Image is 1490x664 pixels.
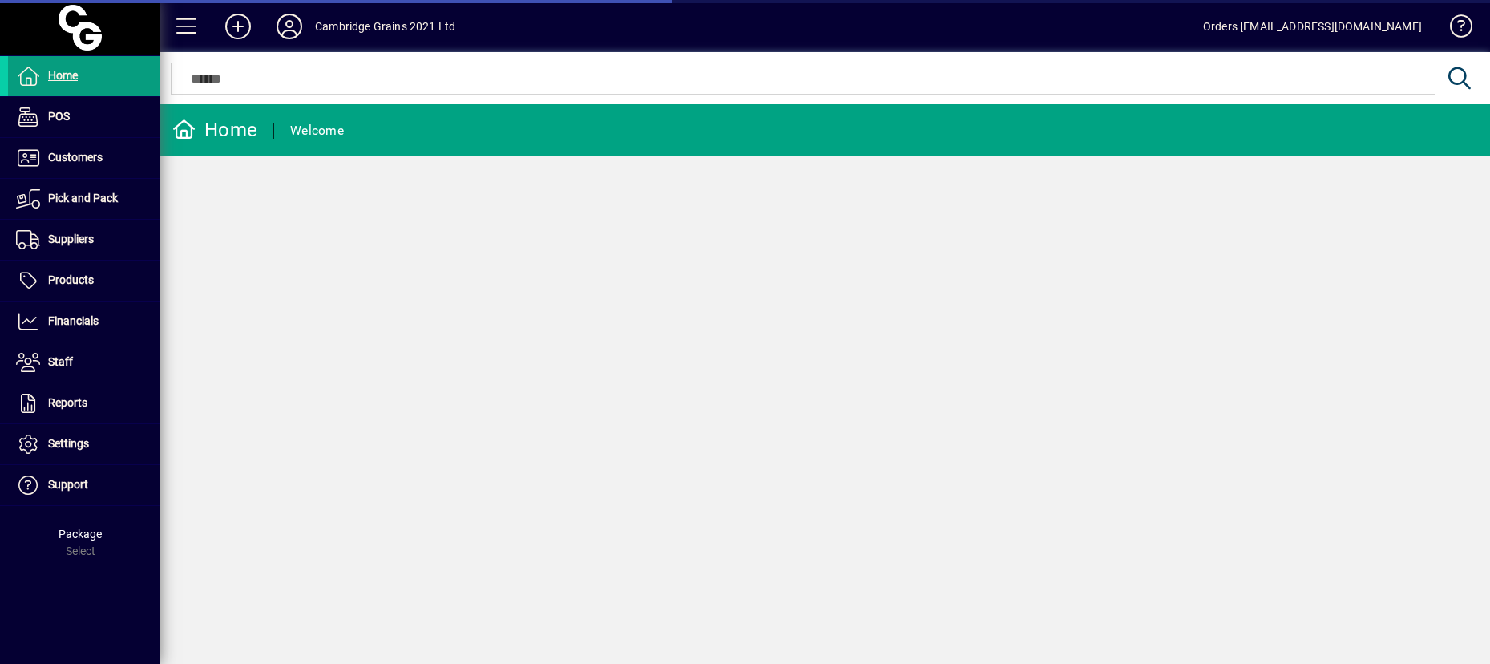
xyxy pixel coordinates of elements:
span: POS [48,110,70,123]
a: Reports [8,383,160,423]
span: Customers [48,151,103,164]
span: Home [48,69,78,82]
div: Welcome [290,118,344,144]
a: Products [8,261,160,301]
a: Support [8,465,160,505]
button: Add [212,12,264,41]
span: Settings [48,437,89,450]
a: Settings [8,424,160,464]
span: Staff [48,355,73,368]
div: Home [172,117,257,143]
span: Package [59,528,102,541]
a: Customers [8,138,160,178]
a: Suppliers [8,220,160,260]
span: Support [48,478,88,491]
span: Products [48,273,94,286]
span: Suppliers [48,233,94,245]
button: Profile [264,12,315,41]
span: Pick and Pack [48,192,118,204]
a: Knowledge Base [1438,3,1470,55]
a: Staff [8,342,160,383]
a: Pick and Pack [8,179,160,219]
a: Financials [8,302,160,342]
div: Orders [EMAIL_ADDRESS][DOMAIN_NAME] [1203,14,1422,39]
a: POS [8,97,160,137]
span: Financials [48,314,99,327]
div: Cambridge Grains 2021 Ltd [315,14,455,39]
span: Reports [48,396,87,409]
